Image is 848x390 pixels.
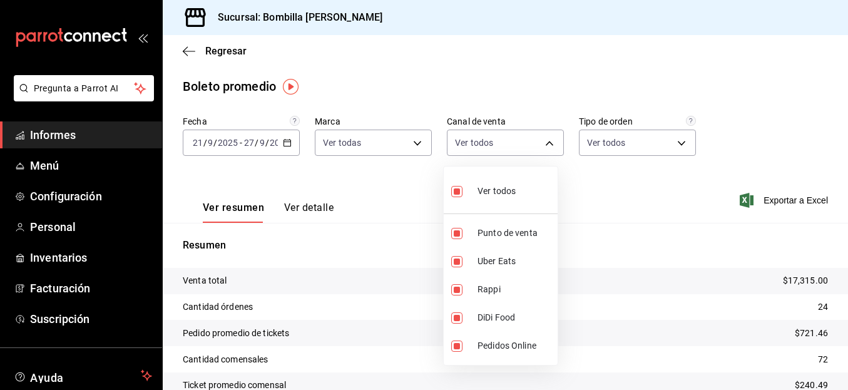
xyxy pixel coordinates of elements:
[478,227,553,240] span: Punto de venta
[478,255,553,268] span: Uber Eats
[478,311,553,324] span: DiDi Food
[478,283,553,296] span: Rappi
[478,185,516,198] span: Ver todos
[283,79,299,95] img: Marcador de información sobre herramientas
[478,339,553,352] span: Pedidos Online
